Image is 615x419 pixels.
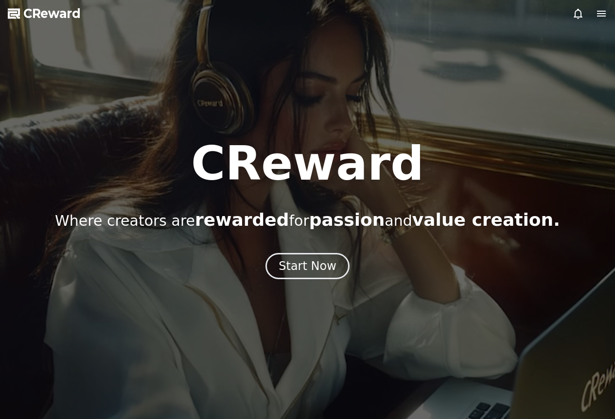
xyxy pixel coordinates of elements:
[265,253,350,279] button: Start Now
[8,6,81,21] a: CReward
[279,258,336,274] div: Start Now
[309,210,385,230] span: passion
[195,210,289,230] span: rewarded
[23,6,81,21] span: CReward
[55,210,560,230] p: Where creators are for and
[412,210,560,230] span: value creation.
[191,140,424,187] h1: CReward
[265,263,350,272] a: Start Now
